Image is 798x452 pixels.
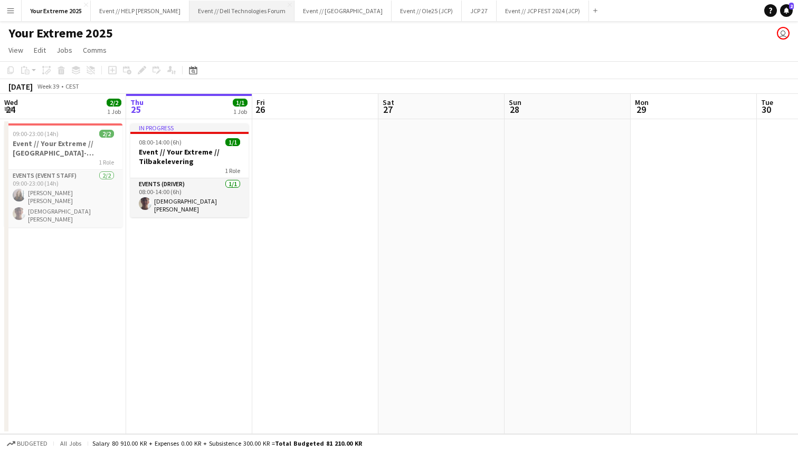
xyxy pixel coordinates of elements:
div: CEST [65,82,79,90]
span: 2/2 [107,99,121,107]
span: 29 [633,103,649,116]
span: 26 [255,103,265,116]
app-job-card: 09:00-23:00 (14h)2/2Event // Your Extreme // [GEOGRAPHIC_DATA]-[GEOGRAPHIC_DATA]1 RoleEvents (Eve... [4,123,122,227]
a: 2 [780,4,793,17]
span: View [8,45,23,55]
span: Total Budgeted 81 210.00 KR [275,439,362,447]
button: Event // Ole25 (JCP) [392,1,462,21]
h3: Event // Your Extreme // Tilbakelevering [130,147,249,166]
div: In progress [130,123,249,132]
span: 30 [759,103,773,116]
button: Budgeted [5,438,49,449]
span: Jobs [56,45,72,55]
div: 1 Job [233,108,247,116]
h3: Event // Your Extreme // [GEOGRAPHIC_DATA]-[GEOGRAPHIC_DATA] [4,139,122,158]
span: Sun [509,98,521,107]
span: Mon [635,98,649,107]
button: Event // JCP FEST 2024 (JCP) [497,1,589,21]
div: 1 Job [107,108,121,116]
span: 09:00-23:00 (14h) [13,130,59,138]
span: 1/1 [233,99,248,107]
span: Budgeted [17,440,47,447]
span: 25 [129,103,144,116]
app-card-role: Events (Event Staff)2/209:00-23:00 (14h)[PERSON_NAME] [PERSON_NAME][DEMOGRAPHIC_DATA][PERSON_NAME] [4,170,122,227]
a: Jobs [52,43,77,57]
span: Fri [256,98,265,107]
span: 28 [507,103,521,116]
button: Event // [GEOGRAPHIC_DATA] [294,1,392,21]
div: Salary 80 910.00 KR + Expenses 0.00 KR + Subsistence 300.00 KR = [92,439,362,447]
span: Edit [34,45,46,55]
h1: Your Extreme 2025 [8,25,113,41]
app-card-role: Events (Driver)1/108:00-14:00 (6h)[DEMOGRAPHIC_DATA][PERSON_NAME] [130,178,249,217]
button: Event // HELP [PERSON_NAME] [91,1,189,21]
span: Wed [4,98,18,107]
button: JCP 27 [462,1,497,21]
span: 27 [381,103,394,116]
div: [DATE] [8,81,33,92]
span: Tue [761,98,773,107]
button: Event // Dell Technologies Forum [189,1,294,21]
a: Edit [30,43,50,57]
span: Week 39 [35,82,61,90]
span: 1 Role [225,167,240,175]
button: Your Extreme 2025 [22,1,91,21]
app-job-card: In progress08:00-14:00 (6h)1/1Event // Your Extreme // Tilbakelevering1 RoleEvents (Driver)1/108:... [130,123,249,217]
span: Sat [383,98,394,107]
span: 2/2 [99,130,114,138]
span: Thu [130,98,144,107]
span: 1 Role [99,158,114,166]
span: 1/1 [225,138,240,146]
span: 24 [3,103,18,116]
span: 2 [789,3,794,9]
a: Comms [79,43,111,57]
span: Comms [83,45,107,55]
app-user-avatar: Lars Songe [777,27,790,40]
span: 08:00-14:00 (6h) [139,138,182,146]
span: All jobs [58,439,83,447]
a: View [4,43,27,57]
